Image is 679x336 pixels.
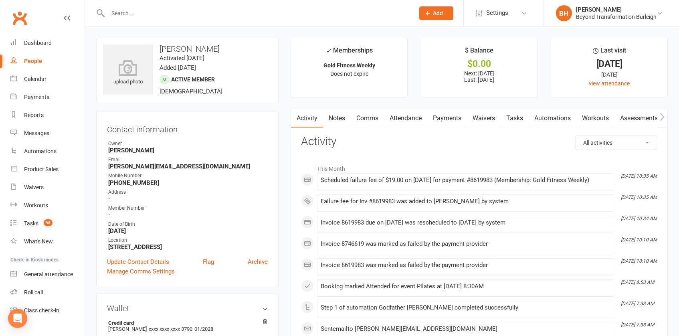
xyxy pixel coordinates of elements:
[24,238,53,245] div: What's New
[621,322,654,328] i: [DATE] 7:33 AM
[621,216,657,221] i: [DATE] 10:34 AM
[108,140,268,148] div: Owner
[10,124,85,142] a: Messages
[44,219,53,226] span: 98
[10,233,85,251] a: What's New
[108,163,268,170] strong: [PERSON_NAME][EMAIL_ADDRESS][DOMAIN_NAME]
[10,70,85,88] a: Calendar
[160,64,196,71] time: Added [DATE]
[10,106,85,124] a: Reports
[10,215,85,233] a: Tasks 98
[24,112,44,118] div: Reports
[24,76,46,82] div: Calendar
[10,265,85,283] a: General attendance kiosk mode
[321,325,497,332] span: Sent email to [PERSON_NAME][EMAIL_ADDRESS][DOMAIN_NAME]
[291,109,323,128] a: Activity
[321,304,610,311] div: Step 1 of automation Godfather [PERSON_NAME] completed successfully
[576,109,614,128] a: Workouts
[556,5,572,21] div: BH
[621,258,657,264] i: [DATE] 10:10 AM
[428,60,530,68] div: $0.00
[326,47,331,55] i: ✓
[108,320,264,326] strong: Credit card
[108,227,268,235] strong: [DATE]
[593,45,626,60] div: Last visit
[8,309,27,328] div: Open Intercom Messenger
[501,109,529,128] a: Tasks
[24,307,59,314] div: Class check-in
[323,62,375,69] strong: Gold Fitness Weekly
[321,219,610,226] div: Invoice 8619983 due on [DATE] was rescheduled to [DATE] by system
[10,196,85,215] a: Workouts
[108,237,268,244] div: Location
[10,34,85,52] a: Dashboard
[10,283,85,302] a: Roll call
[107,122,268,134] h3: Contact information
[160,55,204,62] time: Activated [DATE]
[321,177,610,184] div: Scheduled failure fee of $19.00 on [DATE] for payment #8619983 (Membership: Gold Fitness Weekly)
[103,60,153,86] div: upload photo
[433,10,443,16] span: Add
[103,45,272,53] h3: [PERSON_NAME]
[419,6,453,20] button: Add
[614,109,663,128] a: Assessments
[108,221,268,228] div: Date of Birth
[427,109,467,128] a: Payments
[321,198,610,205] div: Failure fee for Inv #8619983 was added to [PERSON_NAME] by system
[194,326,213,332] span: 01/2028
[301,160,657,173] li: This Month
[576,6,657,13] div: [PERSON_NAME]
[10,160,85,178] a: Product Sales
[107,257,169,267] a: Update Contact Details
[321,283,610,290] div: Booking marked Attended for event Pilates at [DATE] 8:30AM
[108,204,268,212] div: Member Number
[24,289,43,296] div: Roll call
[203,257,214,267] a: Flag
[24,184,44,190] div: Waivers
[108,211,268,219] strong: -
[24,94,49,100] div: Payments
[24,40,52,46] div: Dashboard
[384,109,427,128] a: Attendance
[24,58,42,64] div: People
[108,179,268,186] strong: [PHONE_NUMBER]
[24,220,38,227] div: Tasks
[160,88,222,95] span: [DEMOGRAPHIC_DATA]
[10,142,85,160] a: Automations
[24,271,73,277] div: General attendance
[149,326,192,332] span: xxxx xxxx xxxx 3790
[10,8,30,28] a: Clubworx
[24,166,59,172] div: Product Sales
[108,147,268,154] strong: [PERSON_NAME]
[108,243,268,251] strong: [STREET_ADDRESS]
[248,257,268,267] a: Archive
[621,194,657,200] i: [DATE] 10:35 AM
[351,109,384,128] a: Comms
[330,71,368,77] span: Does not expire
[558,60,660,68] div: [DATE]
[467,109,501,128] a: Waivers
[105,8,409,19] input: Search...
[24,130,49,136] div: Messages
[301,136,657,148] h3: Activity
[24,202,48,208] div: Workouts
[10,52,85,70] a: People
[107,267,175,276] a: Manage Comms Settings
[621,301,654,306] i: [DATE] 7:33 AM
[24,148,57,154] div: Automations
[621,279,654,285] i: [DATE] 8:53 AM
[576,13,657,20] div: Beyond Transformation Burleigh
[529,109,576,128] a: Automations
[107,319,268,333] li: [PERSON_NAME]
[108,172,268,180] div: Mobile Number
[621,173,657,179] i: [DATE] 10:35 AM
[108,156,268,164] div: Email
[10,88,85,106] a: Payments
[108,195,268,202] strong: -
[465,45,493,60] div: $ Balance
[10,178,85,196] a: Waivers
[486,4,508,22] span: Settings
[321,262,610,269] div: Invoice 8619983 was marked as failed by the payment provider
[323,109,351,128] a: Notes
[171,76,215,83] span: Active member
